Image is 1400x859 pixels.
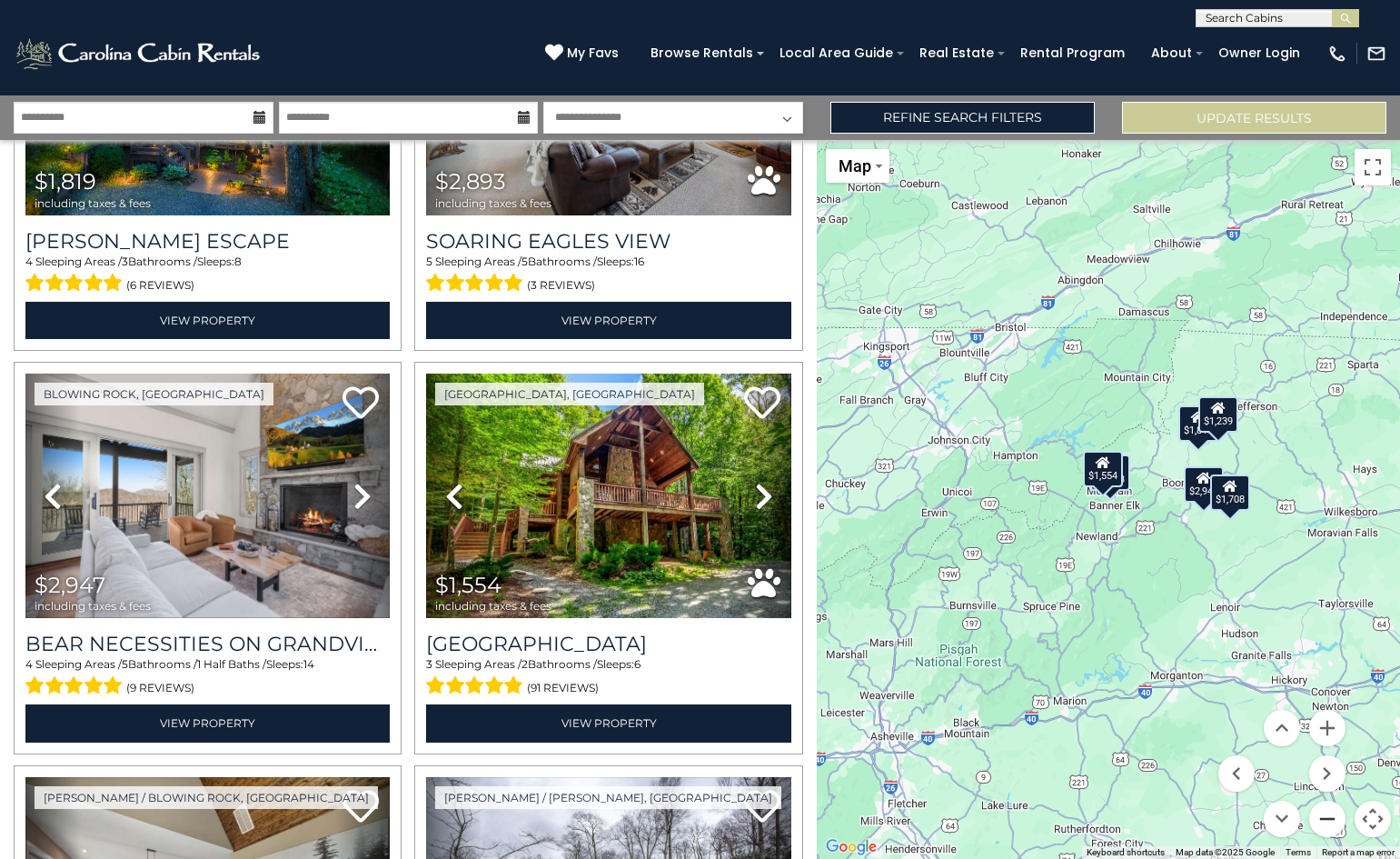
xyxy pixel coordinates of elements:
span: 5 [122,657,128,671]
span: including taxes & fees [435,197,551,209]
span: Map data ©2025 Google [1176,847,1275,857]
span: 14 [303,657,314,671]
a: [PERSON_NAME] / Blowing Rock, [GEOGRAPHIC_DATA] [35,786,378,809]
button: Change map style [826,149,889,183]
a: Add to favorites [744,385,780,424]
img: mail-regular-white.png [1366,44,1386,64]
a: Bear Necessities On Grandview [25,632,390,656]
div: $1,239 [1198,395,1238,432]
a: Browse Rentals [641,39,762,67]
span: Map [839,156,871,175]
button: Keyboard shortcuts [1087,846,1165,859]
button: Zoom in [1309,710,1345,746]
span: 5 [426,255,432,268]
span: (91 reviews) [527,676,599,700]
span: (9 reviews) [126,676,194,700]
span: including taxes & fees [435,600,551,612]
span: including taxes & fees [35,197,151,209]
span: (3 reviews) [527,274,595,297]
button: Move up [1264,710,1300,746]
div: $1,708 [1210,474,1250,510]
div: Sleeping Areas / Bathrooms / Sleeps: [25,254,390,297]
span: 3 [122,255,128,268]
div: Sleeping Areas / Bathrooms / Sleeps: [426,254,790,297]
img: phone-regular-white.png [1327,44,1347,64]
a: Local Area Guide [770,39,902,67]
img: thumbnail_168258953.jpeg [25,374,390,618]
span: (6 reviews) [126,274,194,297]
div: $2,947 [1184,465,1224,502]
img: Google [821,835,881,859]
button: Update Results [1122,102,1386,134]
span: 3 [426,657,432,671]
img: White-1-2.png [14,35,265,72]
span: 2 [521,657,528,671]
span: 8 [234,255,242,268]
span: $1,554 [435,572,501,598]
button: Move left [1218,755,1255,792]
div: Sleeping Areas / Bathrooms / Sleeps: [25,656,390,700]
button: Move right [1309,755,1345,792]
span: including taxes & fees [35,600,151,612]
a: View Property [426,302,790,339]
a: View Property [25,302,390,339]
a: Terms (opens in new tab) [1286,847,1311,857]
span: $2,947 [35,572,105,598]
a: Refine Search Filters [830,102,1095,134]
span: 4 [25,255,33,268]
span: $2,893 [435,168,506,195]
a: My Favs [545,44,623,64]
button: Toggle fullscreen view [1355,149,1391,185]
a: Rental Program [1011,39,1134,67]
button: Map camera controls [1355,801,1391,837]
h3: Chestnut Falls [426,632,790,656]
a: Soaring Eagles View [426,229,790,254]
span: 1 Half Baths / [197,657,266,671]
div: $1,819 [1177,405,1217,442]
a: View Property [25,704,390,742]
div: $2,893 [1090,454,1130,490]
a: View Property [426,704,790,742]
span: 6 [634,657,640,671]
a: [PERSON_NAME] / [PERSON_NAME], [GEOGRAPHIC_DATA] [435,786,781,809]
a: About [1142,39,1201,67]
span: $1,819 [35,168,96,195]
a: Blowing Rock, [GEOGRAPHIC_DATA] [35,383,273,405]
a: Report a map error [1322,847,1395,857]
span: My Favs [567,44,619,63]
a: [GEOGRAPHIC_DATA], [GEOGRAPHIC_DATA] [435,383,704,405]
button: Zoom out [1309,801,1345,837]
div: Sleeping Areas / Bathrooms / Sleeps: [426,656,790,700]
a: Real Estate [910,39,1003,67]
a: Open this area in Google Maps (opens a new window) [821,835,881,859]
img: thumbnail_163267819.jpeg [426,374,790,618]
a: [GEOGRAPHIC_DATA] [426,632,790,656]
span: 16 [634,255,644,268]
span: 4 [25,657,33,671]
button: Move down [1264,801,1300,837]
a: [PERSON_NAME] Escape [25,229,390,254]
a: Owner Login [1209,39,1309,67]
a: Add to favorites [343,385,379,424]
div: $1,554 [1083,451,1123,487]
h3: Todd Escape [25,229,390,254]
span: 5 [521,255,528,268]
